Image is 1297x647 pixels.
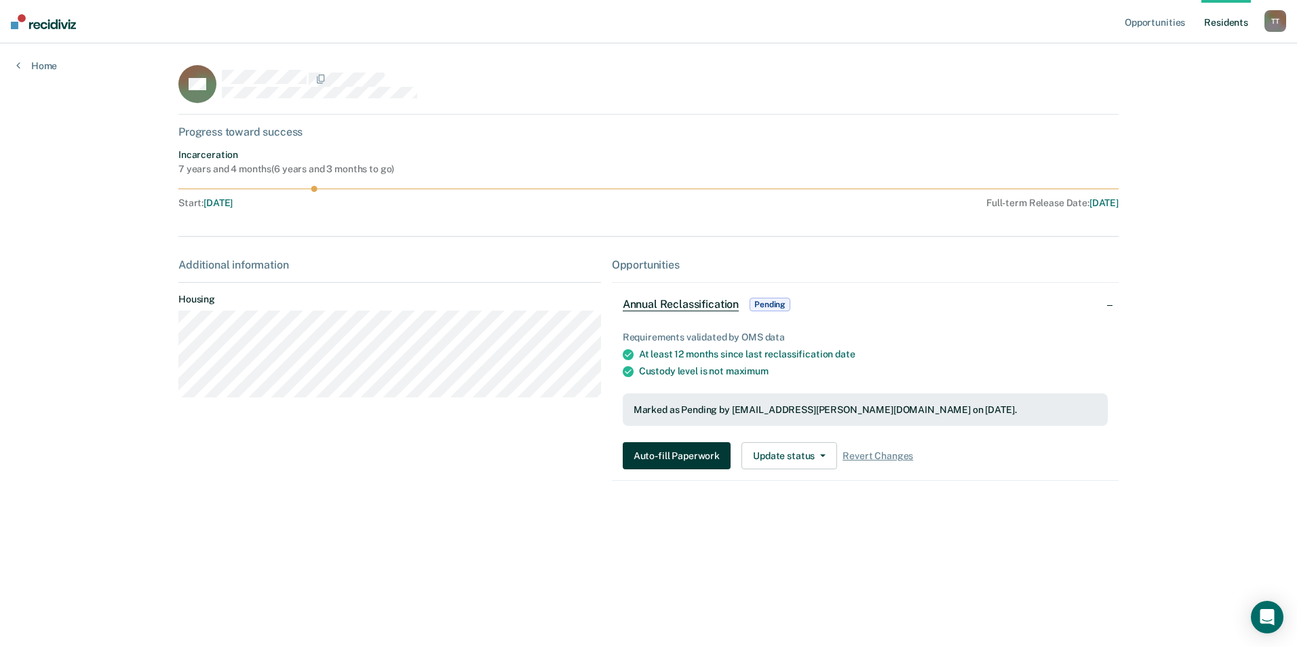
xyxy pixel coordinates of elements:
a: Home [16,60,57,72]
div: 7 years and 4 months ( 6 years and 3 months to go ) [178,163,394,175]
div: Start : [178,197,607,209]
img: Recidiviz [11,14,76,29]
span: [DATE] [204,197,233,208]
div: Incarceration [178,149,394,161]
div: T T [1264,10,1286,32]
button: Auto-fill Paperwork [623,442,731,469]
div: Open Intercom Messenger [1251,601,1283,633]
span: Pending [750,298,790,311]
span: Revert Changes [843,450,913,462]
div: Additional information [178,258,601,271]
div: Requirements validated by OMS data [623,332,1108,343]
span: Annual Reclassification [623,298,739,311]
button: Update status [741,442,837,469]
div: Custody level is not [639,366,1108,377]
span: date [835,349,855,359]
button: TT [1264,10,1286,32]
span: [DATE] [1089,197,1119,208]
dt: Housing [178,294,601,305]
div: Opportunities [612,258,1119,271]
a: Navigate to form link [623,442,736,469]
span: maximum [726,366,769,376]
div: Marked as Pending by [EMAIL_ADDRESS][PERSON_NAME][DOMAIN_NAME] on [DATE]. [634,404,1097,416]
div: Progress toward success [178,125,1119,138]
div: Full-term Release Date : [613,197,1119,209]
div: At least 12 months since last reclassification [639,349,1108,360]
div: Annual ReclassificationPending [612,283,1119,326]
